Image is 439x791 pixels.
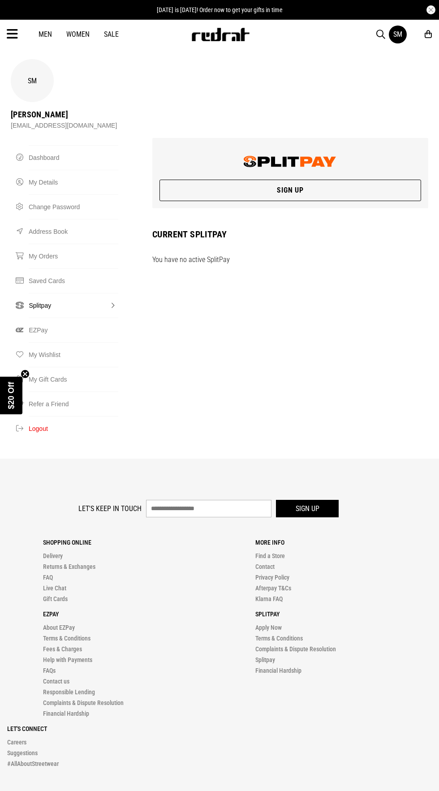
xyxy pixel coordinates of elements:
[7,725,432,732] p: Let's Connect
[43,635,90,642] a: Terms & Conditions
[255,574,289,581] a: Privacy Policy
[29,170,118,194] a: My Details
[255,539,432,546] p: More Info
[7,382,16,409] span: $20 Off
[7,749,38,757] a: Suggestions
[152,230,428,239] h2: Current SplitPay
[255,563,275,570] a: Contact
[43,678,69,685] a: Contact us
[255,624,282,631] a: Apply Now
[11,120,117,131] div: [EMAIL_ADDRESS][DOMAIN_NAME]
[157,6,283,13] span: [DATE] is [DATE]! Order now to get your gifts in time
[43,539,219,546] p: Shopping Online
[29,416,118,441] button: Logout
[43,552,63,559] a: Delivery
[29,318,118,342] a: EZPay
[43,595,68,602] a: Gift Cards
[7,760,59,767] a: #AllAboutStreetwear
[43,563,95,570] a: Returns & Exchanges
[244,156,337,167] img: SplitPay
[255,552,285,559] a: Find a Store
[43,667,56,674] a: FAQs
[29,145,118,170] a: Dashboard
[43,610,219,618] p: Ezpay
[104,30,119,39] a: Sale
[255,610,432,618] p: Splitpay
[152,254,428,265] p: You have no active SplitPay
[78,504,142,513] label: Let's keep in touch
[255,645,336,653] a: Complaints & Dispute Resolution
[29,194,118,219] a: Change Password
[29,342,118,367] a: My Wishlist
[43,710,89,717] a: Financial Hardship
[43,688,95,696] a: Responsible Lending
[39,30,52,39] a: Men
[29,367,118,391] a: My Gift Cards
[11,109,117,120] div: [PERSON_NAME]
[255,585,291,592] a: Afterpay T&Cs
[66,30,90,39] a: Women
[191,28,250,41] img: Redrat logo
[276,500,339,517] button: Sign up
[11,145,118,441] nav: Account
[7,739,26,746] a: Careers
[393,30,402,39] div: SM
[43,656,92,663] a: Help with Payments
[255,667,301,674] a: Financial Hardship
[255,635,303,642] a: Terms & Conditions
[159,180,421,201] a: Sign Up
[11,59,54,102] div: SM
[43,624,75,631] a: About EZPay
[43,699,124,706] a: Complaints & Dispute Resolution
[43,574,53,581] a: FAQ
[43,645,82,653] a: Fees & Charges
[255,595,283,602] a: Klarna FAQ
[255,656,275,663] a: Splitpay
[29,268,118,293] a: Saved Cards
[29,391,118,416] a: Refer a Friend
[21,370,30,378] button: Close teaser
[29,293,118,318] a: Splitpay
[29,219,118,244] a: Address Book
[43,585,66,592] a: Live Chat
[29,244,118,268] a: My Orders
